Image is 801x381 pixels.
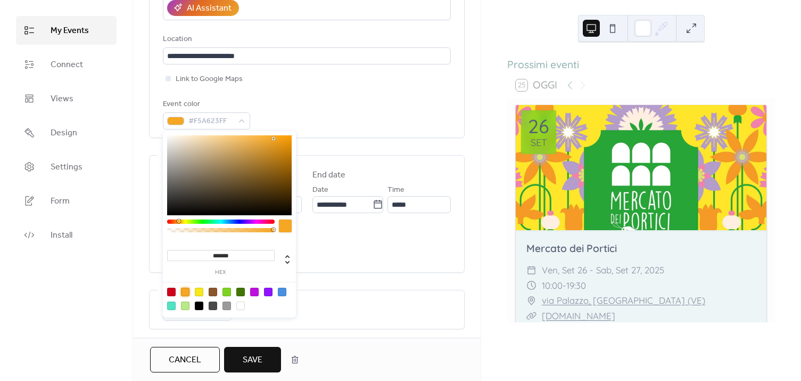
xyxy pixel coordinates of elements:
span: Link to Google Maps [176,73,243,86]
span: #F5A623FF [188,115,233,128]
a: via Palazzo, [GEOGRAPHIC_DATA] (VE) [542,293,705,309]
span: Date [312,184,328,197]
button: Save [224,347,281,372]
div: #BD10E0 [250,288,259,296]
span: 10:00 [542,278,563,294]
span: Design [51,127,77,140]
span: Settings [51,161,82,174]
span: - [563,278,566,294]
span: 19:30 [566,278,586,294]
a: Settings [16,152,117,181]
label: hex [167,270,275,275]
div: #4A90E2 [278,288,286,296]
div: 26 [528,117,549,136]
div: Prossimi eventi [507,57,775,72]
div: AI Assistant [187,2,232,15]
div: set [531,138,547,148]
div: End date [312,169,346,182]
span: My Events [51,25,89,37]
span: Cancel [169,354,201,367]
div: #FFFFFF [236,302,245,310]
div: #D0021B [167,288,176,296]
a: Install [16,221,117,249]
div: #50E3C2 [167,302,176,310]
span: Views [51,93,73,106]
span: Time [387,184,404,197]
span: Save [243,354,262,367]
div: ​ [526,278,536,294]
div: ​ [526,309,536,324]
div: Location [163,33,449,46]
a: My Events [16,16,117,45]
a: [DOMAIN_NAME] [542,310,615,321]
a: Design [16,118,117,147]
span: Connect [51,59,83,71]
span: Form [51,195,70,208]
a: Form [16,187,117,215]
div: ​ [526,263,536,278]
div: #417505 [236,288,245,296]
span: Install [51,229,72,242]
a: Views [16,84,117,113]
div: ​ [526,293,536,309]
div: #9B9B9B [222,302,231,310]
div: Event color [163,98,248,111]
div: #000000 [195,302,203,310]
button: Cancel [150,347,220,372]
div: #F5A623 [181,288,189,296]
div: #F8E71C [195,288,203,296]
div: #8B572A [209,288,217,296]
div: #9013FE [264,288,272,296]
a: Connect [16,50,117,79]
div: #7ED321 [222,288,231,296]
a: Mercato dei Portici [526,242,617,255]
div: #4A4A4A [209,302,217,310]
div: #B8E986 [181,302,189,310]
span: ven, set 26 - sab, set 27, 2025 [542,263,664,278]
